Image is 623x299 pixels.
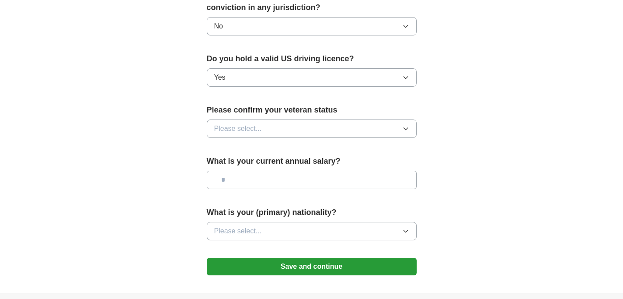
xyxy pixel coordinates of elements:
label: What is your (primary) nationality? [207,207,417,218]
button: Please select... [207,222,417,240]
span: Yes [214,72,226,83]
button: Save and continue [207,258,417,275]
span: No [214,21,223,32]
button: Please select... [207,120,417,138]
button: Yes [207,68,417,87]
button: No [207,17,417,35]
label: What is your current annual salary? [207,155,417,167]
label: Please confirm your veteran status [207,104,417,116]
span: Please select... [214,226,262,236]
span: Please select... [214,123,262,134]
label: Do you hold a valid US driving licence? [207,53,417,65]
